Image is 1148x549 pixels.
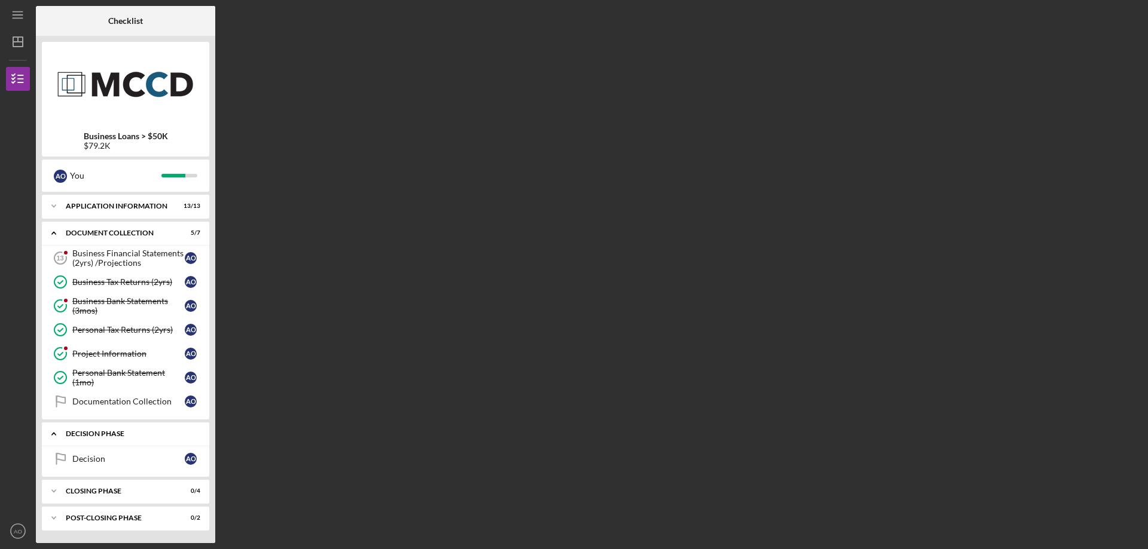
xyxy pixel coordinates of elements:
a: Personal Bank Statement (1mo)AO [48,366,203,389]
div: Personal Tax Returns (2yrs) [72,325,185,335]
button: AO [6,519,30,543]
tspan: 13 [56,254,63,262]
div: A O [185,252,197,264]
div: A O [185,348,197,360]
div: Post-Closing Phase [66,514,170,522]
div: Business Financial Statements (2yrs) /Projections [72,249,185,268]
img: Product logo [42,48,209,119]
div: A O [185,300,197,312]
div: You [70,165,161,186]
b: Checklist [108,16,143,26]
div: Personal Bank Statement (1mo) [72,368,185,387]
a: Business Bank Statements (3mos)AO [48,294,203,318]
div: 0 / 4 [179,487,200,495]
div: Project Information [72,349,185,358]
a: DecisionAO [48,447,203,471]
div: A O [54,170,67,183]
div: 13 / 13 [179,203,200,210]
text: AO [14,528,22,535]
a: Personal Tax Returns (2yrs)AO [48,318,203,342]
div: A O [185,324,197,336]
a: Project InformationAO [48,342,203,366]
div: Closing Phase [66,487,170,495]
div: Business Tax Returns (2yrs) [72,277,185,287]
div: Documentation Collection [72,397,185,406]
div: 5 / 7 [179,229,200,237]
div: Decision [72,454,185,464]
div: Business Bank Statements (3mos) [72,296,185,315]
a: Documentation CollectionAO [48,389,203,413]
div: A O [185,276,197,288]
div: Decision Phase [66,430,194,437]
b: Business Loans > $50K [84,131,168,141]
div: Application Information [66,203,170,210]
a: 13Business Financial Statements (2yrs) /ProjectionsAO [48,246,203,270]
div: A O [185,395,197,407]
div: A O [185,453,197,465]
div: 0 / 2 [179,514,200,522]
div: Document Collection [66,229,170,237]
div: $79.2K [84,141,168,151]
a: Business Tax Returns (2yrs)AO [48,270,203,294]
div: A O [185,372,197,384]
